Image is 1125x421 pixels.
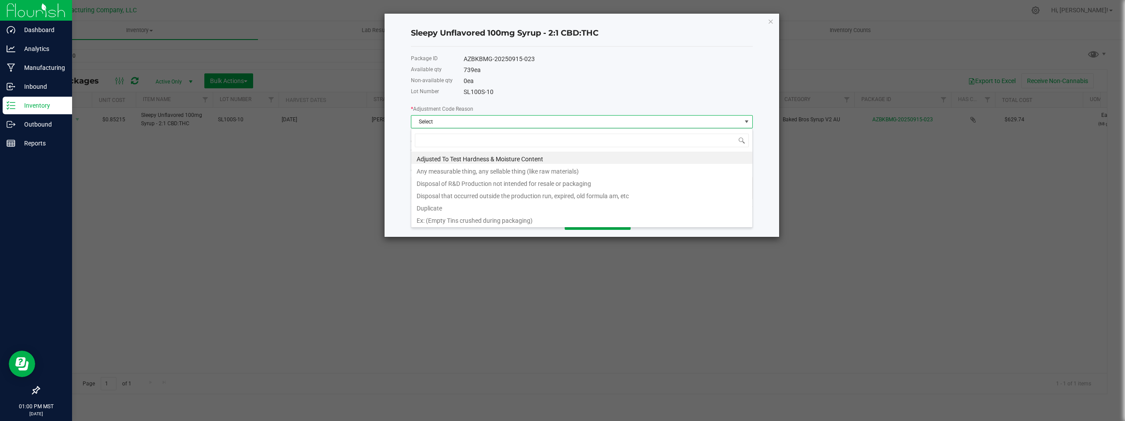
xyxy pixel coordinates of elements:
p: Reports [15,138,68,149]
iframe: Resource center [9,351,35,377]
span: Select [411,116,741,128]
p: Inventory [15,100,68,111]
label: Lot Number [411,87,439,95]
inline-svg: Manufacturing [7,63,15,72]
p: Dashboard [15,25,68,35]
span: ea [467,77,474,84]
h4: Sleepy Unflavored 100mg Syrup - 2:1 CBD:THC [411,28,753,39]
div: AZBKBMG-20250915-023 [464,54,753,64]
inline-svg: Reports [7,139,15,148]
inline-svg: Dashboard [7,25,15,34]
inline-svg: Inbound [7,82,15,91]
inline-svg: Outbound [7,120,15,129]
label: Available qty [411,65,442,73]
inline-svg: Analytics [7,44,15,53]
label: Adjustment Code Reason [411,105,473,113]
div: 739 [464,65,753,75]
label: Package ID [411,54,438,62]
p: Manufacturing [15,62,68,73]
div: 0 [464,76,753,86]
p: Analytics [15,44,68,54]
span: ea [474,66,481,73]
div: SL100S-10 [464,87,753,97]
p: Outbound [15,119,68,130]
label: Non-available qty [411,76,453,84]
p: 01:00 PM MST [4,403,68,410]
p: [DATE] [4,410,68,417]
inline-svg: Inventory [7,101,15,110]
p: Inbound [15,81,68,92]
